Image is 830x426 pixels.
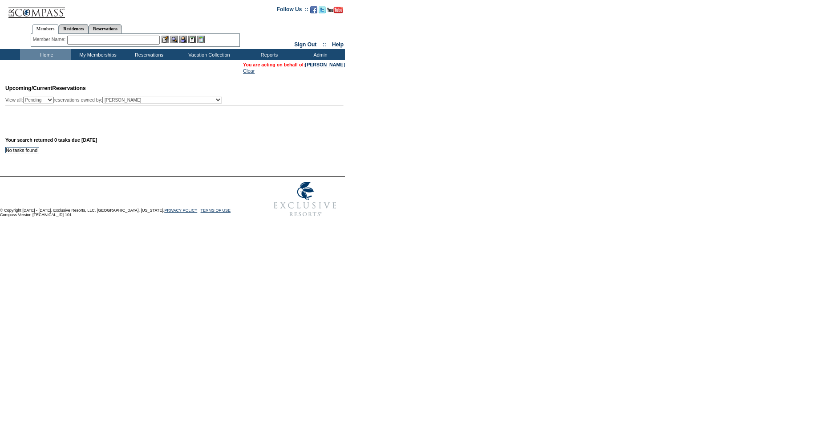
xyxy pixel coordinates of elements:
[243,68,255,74] a: Clear
[277,5,308,16] td: Follow Us ::
[319,6,326,13] img: Follow us on Twitter
[174,49,243,60] td: Vacation Collection
[265,177,345,221] img: Exclusive Resorts
[170,36,178,43] img: View
[327,9,343,14] a: Subscribe to our YouTube Channel
[5,137,346,147] div: Your search returned 0 tasks due [DATE]
[319,9,326,14] a: Follow us on Twitter
[179,36,187,43] img: Impersonate
[5,85,52,91] span: Upcoming/Current
[197,36,205,43] img: b_calculator.gif
[162,36,169,43] img: b_edit.gif
[89,24,122,33] a: Reservations
[305,62,345,67] a: [PERSON_NAME]
[310,9,317,14] a: Become our fan on Facebook
[188,36,196,43] img: Reservations
[59,24,89,33] a: Residences
[294,41,316,48] a: Sign Out
[294,49,345,60] td: Admin
[243,49,294,60] td: Reports
[332,41,344,48] a: Help
[243,62,345,67] span: You are acting on behalf of:
[20,49,71,60] td: Home
[5,85,86,91] span: Reservations
[164,208,197,213] a: PRIVACY POLICY
[327,7,343,13] img: Subscribe to our YouTube Channel
[6,147,39,153] td: No tasks found.
[5,97,226,103] div: View all: reservations owned by:
[33,36,67,43] div: Member Name:
[71,49,122,60] td: My Memberships
[201,208,231,213] a: TERMS OF USE
[323,41,326,48] span: ::
[122,49,174,60] td: Reservations
[310,6,317,13] img: Become our fan on Facebook
[32,24,59,34] a: Members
